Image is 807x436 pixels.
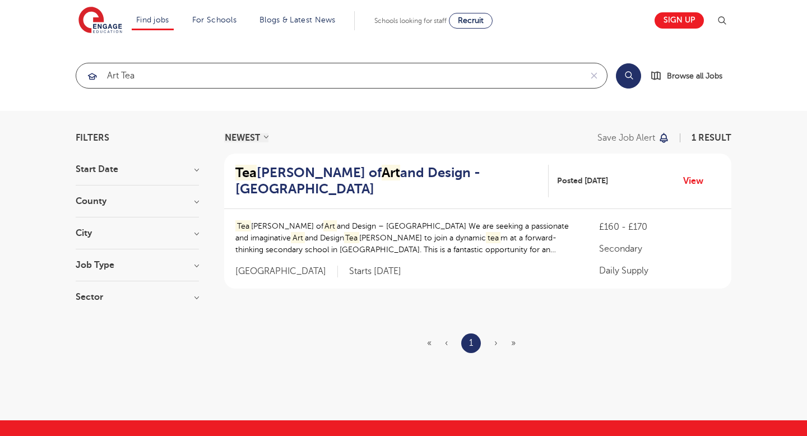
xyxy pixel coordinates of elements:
mark: tea [486,232,500,244]
button: Clear [581,63,607,88]
a: View [683,174,712,188]
span: [GEOGRAPHIC_DATA] [235,266,338,277]
h3: Sector [76,293,199,302]
mark: Art [323,220,337,232]
span: » [511,338,516,348]
a: Browse all Jobs [650,69,731,82]
button: Save job alert [597,133,670,142]
a: 1 [469,336,473,350]
a: Sign up [655,12,704,29]
span: Filters [76,133,109,142]
span: « [427,338,432,348]
mark: Art [382,165,400,180]
mark: Tea [235,220,251,232]
mark: Art [291,232,305,244]
a: Tea[PERSON_NAME] ofArtand Design - [GEOGRAPHIC_DATA] [235,165,549,197]
span: Schools looking for staff [374,17,447,25]
p: £160 - £170 [599,220,720,234]
h3: Job Type [76,261,199,270]
a: Recruit [449,13,493,29]
h3: City [76,229,199,238]
span: ‹ [445,338,448,348]
p: Save job alert [597,133,655,142]
h3: Start Date [76,165,199,174]
a: Find jobs [136,16,169,24]
a: For Schools [192,16,236,24]
span: › [494,338,498,348]
p: Secondary [599,242,720,256]
img: Engage Education [78,7,122,35]
span: Browse all Jobs [667,69,722,82]
h3: County [76,197,199,206]
div: Submit [76,63,607,89]
span: 1 result [692,133,731,143]
button: Search [616,63,641,89]
p: Starts [DATE] [349,266,401,277]
span: Posted [DATE] [557,175,608,187]
p: Daily Supply [599,264,720,277]
input: Submit [76,63,581,88]
p: [PERSON_NAME] of and Design – [GEOGRAPHIC_DATA] We are seeking a passionate and imaginative and D... [235,220,577,256]
h2: [PERSON_NAME] of and Design - [GEOGRAPHIC_DATA] [235,165,540,197]
mark: Tea [344,232,360,244]
mark: Tea [235,165,257,180]
span: Recruit [458,16,484,25]
a: Blogs & Latest News [259,16,336,24]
